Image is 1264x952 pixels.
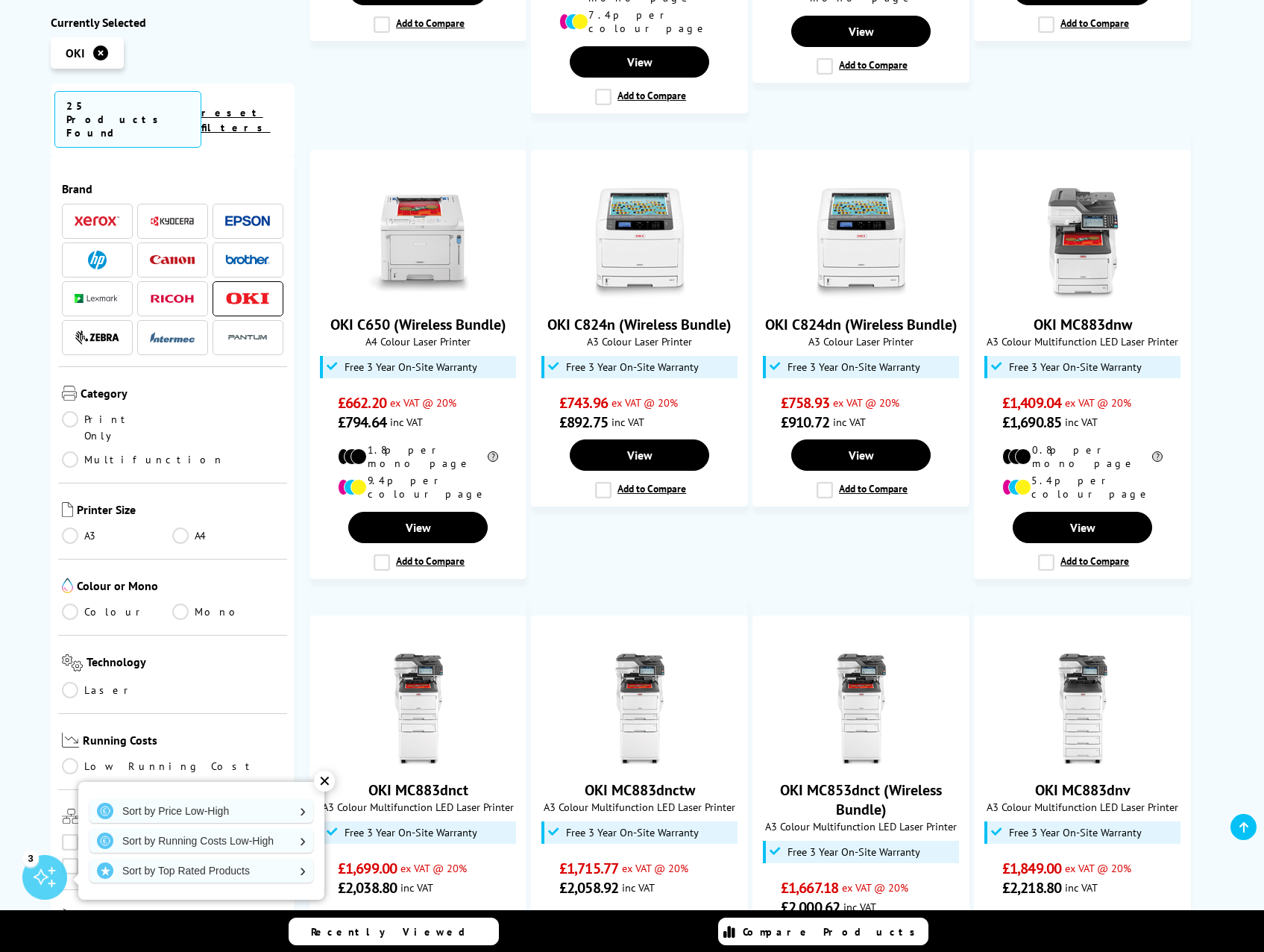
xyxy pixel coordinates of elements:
a: HP [75,251,119,269]
label: Add to Compare [817,58,908,75]
span: inc VAT [400,880,433,895]
a: Kyocera [150,212,195,231]
a: OKI MC883dnw [1027,288,1139,303]
span: Compare Products [743,925,923,939]
span: inc VAT [1065,880,1098,895]
a: A4 [172,527,283,544]
img: Printer Size [62,502,73,517]
a: OKI C650 (Wireless Bundle) [330,315,506,334]
a: View [570,439,708,471]
span: inc VAT [843,900,876,914]
a: Sort by Price Low-High [89,799,313,823]
a: View [1013,512,1151,543]
a: OKI C824dn (Wireless Bundle) [805,288,917,303]
span: Free 3 Year On-Site Warranty [345,827,477,839]
div: Currently Selected [51,15,295,30]
span: ex VAT @ 20% [833,395,899,410]
img: OKI MC883dnctw [584,654,696,765]
img: OKI MC883dnct [362,654,474,765]
a: OKI MC883dnctw [585,780,695,800]
a: A3 [62,527,173,544]
span: inc VAT [622,880,655,895]
img: Category [62,386,77,401]
span: OKI [66,46,85,60]
span: 25 Products Found [54,91,201,148]
span: Free 3 Year On-Site Warranty [787,846,920,858]
li: 0.8p per mono page [1002,443,1163,470]
a: OKI C650 (Wireless Bundle) [362,288,474,303]
a: Lexmark [75,289,119,308]
img: Lexmark [75,295,119,304]
a: OKI C824n (Wireless Bundle) [584,288,696,303]
span: A3 Colour Multifunction LED Laser Printer [982,334,1183,348]
li: 5.4p per colour page [1002,474,1163,501]
a: Xerox [75,212,119,231]
span: Colour or Mono [77,578,284,596]
img: OKI MC883dnw [1027,188,1139,300]
span: ex VAT @ 20% [611,395,678,410]
span: inc VAT [611,415,644,429]
a: reset filters [201,106,271,134]
label: Add to Compare [1038,554,1129,571]
span: Free 3 Year On-Site Warranty [566,827,699,839]
span: £1,849.00 [1002,859,1061,878]
span: ex VAT @ 20% [390,395,456,410]
img: OKI [225,292,270,305]
img: Functionality [62,909,83,926]
li: 7.4p per colour page [559,8,720,35]
img: OKI C824n (Wireless Bundle) [584,188,696,300]
a: Multifunction [62,451,224,468]
span: inc VAT [833,415,866,429]
a: Intermec [150,328,195,347]
span: ex VAT @ 20% [842,880,908,895]
span: ex VAT @ 20% [622,861,688,875]
span: Free 3 Year On-Site Warranty [1009,361,1142,373]
a: Compare Products [718,918,928,945]
span: £910.72 [781,413,829,432]
li: 0.8p per mono page [559,909,720,936]
a: Pantum [225,328,270,347]
img: Brother [225,254,270,265]
a: View [348,512,487,543]
a: USB [62,835,173,851]
span: Free 3 Year On-Site Warranty [566,361,699,373]
div: ✕ [314,771,335,792]
li: 9.4p per colour page [338,474,498,501]
span: Technology [87,654,283,674]
span: A3 Colour Multifunction LED Laser Printer [982,800,1183,814]
span: £662.20 [338,393,386,413]
span: A3 Colour Multifunction LED Laser Printer [539,800,740,814]
span: Free 3 Year On-Site Warranty [787,361,920,373]
span: A4 Colour Laser Printer [318,334,518,348]
div: 3 [22,850,39,866]
img: OKI MC853dnct (Wireless Bundle) [805,654,917,765]
span: £1,715.77 [559,859,618,878]
span: A3 Colour Laser Printer [761,334,961,348]
label: Add to Compare [595,482,686,498]
img: OKI C824dn (Wireless Bundle) [805,188,917,300]
span: £892.75 [559,413,608,432]
a: Sort by Top Rated Products [89,859,313,883]
img: Technology [62,654,84,671]
a: OKI C824n (Wireless Bundle) [547,315,732,334]
span: £2,000.62 [781,898,840,917]
a: Epson [225,212,270,231]
a: Sort by Running Costs Low-High [89,829,313,853]
span: ex VAT @ 20% [400,861,467,875]
a: OKI MC853dnct (Wireless Bundle) [805,754,917,768]
span: Brand [62,181,284,196]
img: HP [88,251,107,269]
a: Brother [225,251,270,269]
span: ex VAT @ 20% [1065,861,1131,875]
img: Colour or Mono [62,578,73,593]
a: Ricoh [150,289,195,308]
a: OKI C824dn (Wireless Bundle) [765,315,958,334]
span: Printer Size [77,502,284,520]
a: OKI [225,289,270,308]
a: OKI MC883dnw [1034,315,1132,334]
span: £2,218.80 [1002,878,1061,898]
img: Intermec [150,333,195,343]
img: Zebra [75,331,119,345]
span: Functionality [87,909,284,929]
label: Add to Compare [595,89,686,105]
